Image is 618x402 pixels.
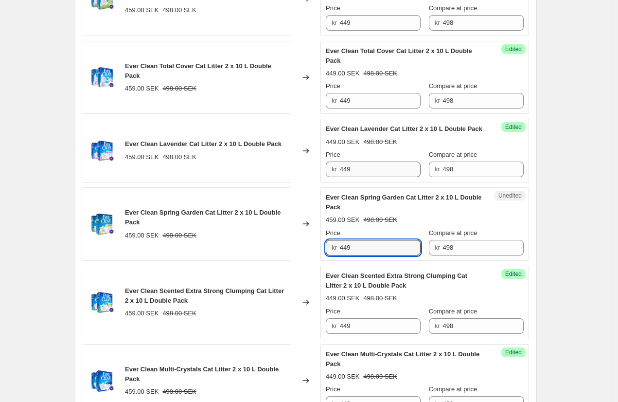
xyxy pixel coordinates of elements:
[326,350,479,367] span: Ever Clean Multi-Crystals Cat Litter 2 x 10 L Double Pack
[162,5,196,15] strike: 498.00 SEK
[363,69,397,78] strike: 498.00 SEK
[88,209,117,238] img: Ever_Clean_Spring_Garden_80x.jpg
[429,308,477,315] span: Compare at price
[332,97,337,104] span: kr
[435,19,440,26] span: kr
[125,152,159,162] div: 459.00 SEK
[435,165,440,173] span: kr
[429,229,477,237] span: Compare at price
[125,231,159,240] div: 459.00 SEK
[326,272,467,289] span: Ever Clean Scented Extra Strong Clumping Cat Litter 2 x 10 L Double Pack
[125,309,159,318] div: 459.00 SEK
[326,293,359,303] div: 449.00 SEK
[162,231,196,240] strike: 498.00 SEK
[505,348,522,356] span: Edited
[326,372,359,382] div: 449.00 SEK
[162,309,196,318] strike: 498.00 SEK
[435,322,440,329] span: kr
[332,165,337,173] span: kr
[88,366,117,395] img: Ever_Clean_Multi-Crystals_80x.jpg
[125,387,159,397] div: 459.00 SEK
[505,45,522,53] span: Edited
[435,244,440,251] span: kr
[326,385,340,393] span: Price
[326,308,340,315] span: Price
[162,84,196,93] strike: 498.00 SEK
[125,140,282,147] span: Ever Clean Lavender Cat Litter 2 x 10 L Double Pack
[332,19,337,26] span: kr
[125,5,159,15] div: 459.00 SEK
[326,151,340,158] span: Price
[125,84,159,93] div: 459.00 SEK
[125,365,279,383] span: Ever Clean Multi-Crystals Cat Litter 2 x 10 L Double Pack
[326,4,340,12] span: Price
[326,125,482,132] span: Ever Clean Lavender Cat Litter 2 x 10 L Double Pack
[125,209,281,226] span: Ever Clean Spring Garden Cat Litter 2 x 10 L Double Pack
[429,385,477,393] span: Compare at price
[162,152,196,162] strike: 498.00 SEK
[326,82,340,90] span: Price
[88,63,117,92] img: Ever_Clean_Total_Cover_80x.jpg
[363,372,397,382] strike: 498.00 SEK
[326,69,359,78] div: 449.00 SEK
[326,47,472,64] span: Ever Clean Total Cover Cat Litter 2 x 10 L Double Pack
[326,194,482,211] span: Ever Clean Spring Garden Cat Litter 2 x 10 L Double Pack
[88,136,117,165] img: Ever_Clean_Lavender_80x.jpg
[332,244,337,251] span: kr
[125,62,271,79] span: Ever Clean Total Cover Cat Litter 2 x 10 L Double Pack
[326,229,340,237] span: Price
[429,82,477,90] span: Compare at price
[505,123,522,131] span: Edited
[505,270,522,278] span: Edited
[363,215,397,225] strike: 498.00 SEK
[363,293,397,303] strike: 498.00 SEK
[363,137,397,147] strike: 498.00 SEK
[429,151,477,158] span: Compare at price
[332,322,337,329] span: kr
[435,97,440,104] span: kr
[88,288,117,317] img: Ever_Clean_Scented_Extra_Strong_Clumping_80x.jpg
[162,387,196,397] strike: 498.00 SEK
[429,4,477,12] span: Compare at price
[326,137,359,147] div: 449.00 SEK
[125,287,284,304] span: Ever Clean Scented Extra Strong Clumping Cat Litter 2 x 10 L Double Pack
[498,192,522,200] span: Unedited
[326,215,359,225] div: 459.00 SEK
